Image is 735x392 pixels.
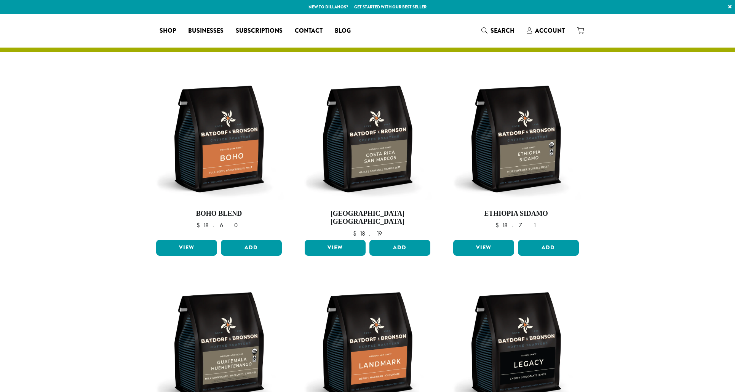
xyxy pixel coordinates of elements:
[197,221,241,229] bdi: 18.60
[221,240,282,256] button: Add
[153,25,182,37] a: Shop
[451,74,581,237] a: Ethiopia Sidamo $18.71
[335,26,351,36] span: Blog
[451,74,581,204] img: BB-12oz-FTO-Ethiopia-Sidamo-Stock.webp
[154,210,284,218] h4: Boho Blend
[518,240,579,256] button: Add
[160,26,176,36] span: Shop
[156,240,217,256] a: View
[495,221,502,229] span: $
[303,74,432,204] img: BB-12oz-Costa-Rica-San-Marcos-Stock.webp
[197,221,203,229] span: $
[154,74,284,237] a: Boho Blend $18.60
[369,240,430,256] button: Add
[188,26,224,36] span: Businesses
[495,221,536,229] bdi: 18.71
[154,74,284,204] img: BB-12oz-Boho-Stock.webp
[236,26,283,36] span: Subscriptions
[295,26,323,36] span: Contact
[475,24,521,37] a: Search
[353,229,360,237] span: $
[303,74,432,237] a: [GEOGRAPHIC_DATA] [GEOGRAPHIC_DATA] $18.19
[535,26,565,35] span: Account
[303,210,432,226] h4: [GEOGRAPHIC_DATA] [GEOGRAPHIC_DATA]
[451,210,581,218] h4: Ethiopia Sidamo
[453,240,514,256] a: View
[305,240,366,256] a: View
[491,26,514,35] span: Search
[353,229,382,237] bdi: 18.19
[354,4,427,10] a: Get started with our best seller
